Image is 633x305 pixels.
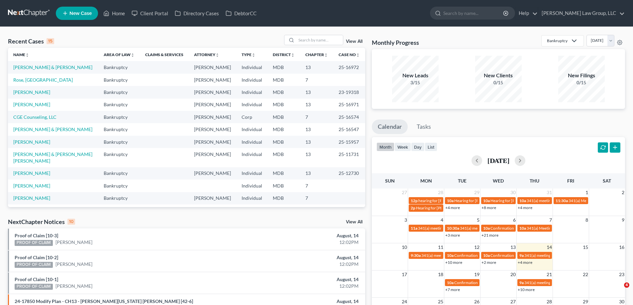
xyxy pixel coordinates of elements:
[236,136,267,148] td: Individual
[558,79,605,86] div: 0/15
[15,233,58,238] a: Proof of Claim [10-3]
[556,198,568,203] span: 11:30a
[189,167,236,180] td: [PERSON_NAME]
[445,287,460,292] a: +7 more
[236,111,267,123] td: Corp
[98,123,140,135] td: Bankruptcy
[538,7,625,19] a: [PERSON_NAME] Law Group, LLC
[621,189,625,196] span: 2
[493,178,504,184] span: Wed
[372,38,419,46] h3: Monthly Progress
[300,148,333,167] td: 13
[515,7,538,19] a: Help
[519,253,524,258] span: 9a
[404,216,408,224] span: 3
[585,189,589,196] span: 1
[411,253,421,258] span: 9:30a
[13,52,29,57] a: Nameunfold_more
[346,220,363,224] a: View All
[510,243,516,251] span: 13
[236,86,267,98] td: Individual
[171,7,222,19] a: Directory Cases
[98,111,140,123] td: Bankruptcy
[98,167,140,180] td: Bankruptcy
[547,38,568,43] div: Bankruptcy
[248,298,359,305] div: August, 14
[242,52,256,57] a: Typeunfold_more
[13,151,92,164] a: [PERSON_NAME] & [PERSON_NAME] [PERSON_NAME]
[524,280,588,285] span: 341(a) meeting for [PERSON_NAME]
[481,260,496,265] a: +2 more
[189,111,236,123] td: [PERSON_NAME]
[222,7,260,19] a: DebtorCC
[447,253,454,258] span: 10a
[582,243,589,251] span: 15
[483,226,490,231] span: 10a
[454,280,530,285] span: Confirmation hearing for [PERSON_NAME]
[519,280,524,285] span: 9a
[483,253,490,258] span: 10a
[13,102,50,107] a: [PERSON_NAME]
[8,37,54,45] div: Recent Cases
[458,178,467,184] span: Tue
[300,136,333,148] td: 13
[273,52,295,57] a: Districtunfold_more
[215,53,219,57] i: unfold_more
[333,86,365,98] td: 23-19318
[189,148,236,167] td: [PERSON_NAME]
[55,283,92,289] a: [PERSON_NAME]
[104,52,135,57] a: Area of Lawunfold_more
[437,270,444,278] span: 18
[267,180,300,192] td: MDB
[98,192,140,204] td: Bankruptcy
[13,64,92,70] a: [PERSON_NAME] & [PERSON_NAME]
[13,89,50,95] a: [PERSON_NAME]
[582,270,589,278] span: 22
[372,119,408,134] a: Calendar
[248,232,359,239] div: August, 14
[333,167,365,180] td: 25-12730
[425,142,437,151] button: list
[339,52,360,57] a: Case Nounfold_more
[98,74,140,86] td: Bankruptcy
[248,261,359,267] div: 12:02PM
[530,178,539,184] span: Thu
[618,270,625,278] span: 23
[300,204,333,217] td: 7
[189,86,236,98] td: [PERSON_NAME]
[267,204,300,217] td: MDB
[300,61,333,73] td: 13
[13,183,50,189] a: [PERSON_NAME]
[445,233,460,238] a: +3 more
[519,226,526,231] span: 10a
[296,35,343,45] input: Search by name...
[189,99,236,111] td: [PERSON_NAME]
[475,79,522,86] div: 0/15
[300,111,333,123] td: 7
[15,276,58,282] a: Proof of Claim [10-1]
[236,192,267,204] td: Individual
[385,178,395,184] span: Sun
[98,148,140,167] td: Bankruptcy
[100,7,128,19] a: Home
[475,72,522,79] div: New Clients
[189,61,236,73] td: [PERSON_NAME]
[236,204,267,217] td: Individual
[346,39,363,44] a: View All
[15,284,53,290] div: PROOF OF CLAIM
[443,7,504,19] input: Search by name...
[460,226,524,231] span: 341(a) meeting for [PERSON_NAME]
[519,198,526,203] span: 10a
[518,205,532,210] a: +4 more
[512,216,516,224] span: 6
[401,189,408,196] span: 27
[98,136,140,148] td: Bankruptcy
[189,192,236,204] td: [PERSON_NAME]
[248,283,359,289] div: 12:02PM
[248,239,359,246] div: 12:02PM
[416,205,468,210] span: Hearing for [PERSON_NAME]
[527,198,626,203] span: 341(a) meeting for [PERSON_NAME] & [PERSON_NAME]
[55,239,92,246] a: [PERSON_NAME]
[8,218,75,226] div: NextChapter Notices
[189,136,236,148] td: [PERSON_NAME]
